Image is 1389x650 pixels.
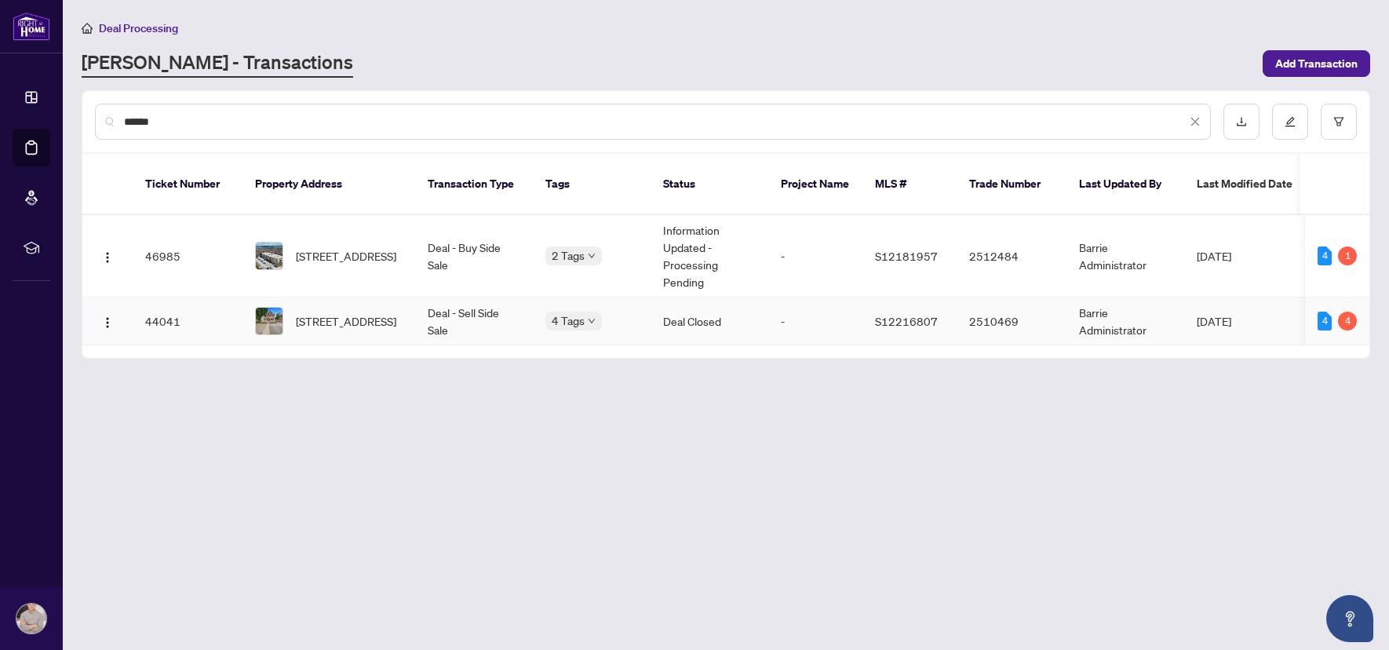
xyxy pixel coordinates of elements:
span: Add Transaction [1275,51,1358,76]
th: Last Updated By [1066,154,1184,215]
td: - [768,215,862,298]
span: 2 Tags [552,246,585,265]
button: edit [1272,104,1308,140]
th: Last Modified Date [1184,154,1325,215]
span: filter [1333,116,1344,127]
th: Property Address [242,154,415,215]
button: Logo [95,309,120,334]
td: Barrie Administrator [1066,298,1184,345]
span: [STREET_ADDRESS] [296,312,396,330]
img: Logo [101,316,114,329]
button: Add Transaction [1263,50,1370,77]
div: 1 [1338,246,1357,265]
th: Trade Number [957,154,1066,215]
span: [DATE] [1197,249,1231,263]
img: Logo [101,251,114,264]
span: download [1236,116,1247,127]
img: logo [13,12,50,41]
td: Information Updated - Processing Pending [651,215,768,298]
td: 44041 [133,298,242,345]
span: S12216807 [875,314,938,328]
img: thumbnail-img [256,308,283,334]
span: close [1190,116,1201,127]
button: Logo [95,243,120,268]
span: edit [1285,116,1296,127]
span: Last Modified Date [1197,175,1292,192]
th: Status [651,154,768,215]
div: 4 [1318,312,1332,330]
span: down [588,317,596,325]
td: 2512484 [957,215,1066,298]
button: download [1223,104,1260,140]
td: 2510469 [957,298,1066,345]
th: Transaction Type [415,154,533,215]
span: S12181957 [875,249,938,263]
td: Barrie Administrator [1066,215,1184,298]
span: Deal Processing [99,21,178,35]
span: [DATE] [1197,314,1231,328]
th: MLS # [862,154,957,215]
td: - [768,298,862,345]
a: [PERSON_NAME] - Transactions [82,49,353,78]
td: 46985 [133,215,242,298]
img: Profile Icon [16,604,46,634]
td: Deal - Sell Side Sale [415,298,533,345]
td: Deal Closed [651,298,768,345]
img: thumbnail-img [256,243,283,269]
div: 4 [1318,246,1332,265]
button: Open asap [1326,595,1373,642]
td: Deal - Buy Side Sale [415,215,533,298]
span: [STREET_ADDRESS] [296,247,396,265]
button: filter [1321,104,1357,140]
span: 4 Tags [552,312,585,330]
span: home [82,23,93,34]
th: Project Name [768,154,862,215]
span: down [588,252,596,260]
div: 4 [1338,312,1357,330]
th: Ticket Number [133,154,242,215]
th: Tags [533,154,651,215]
